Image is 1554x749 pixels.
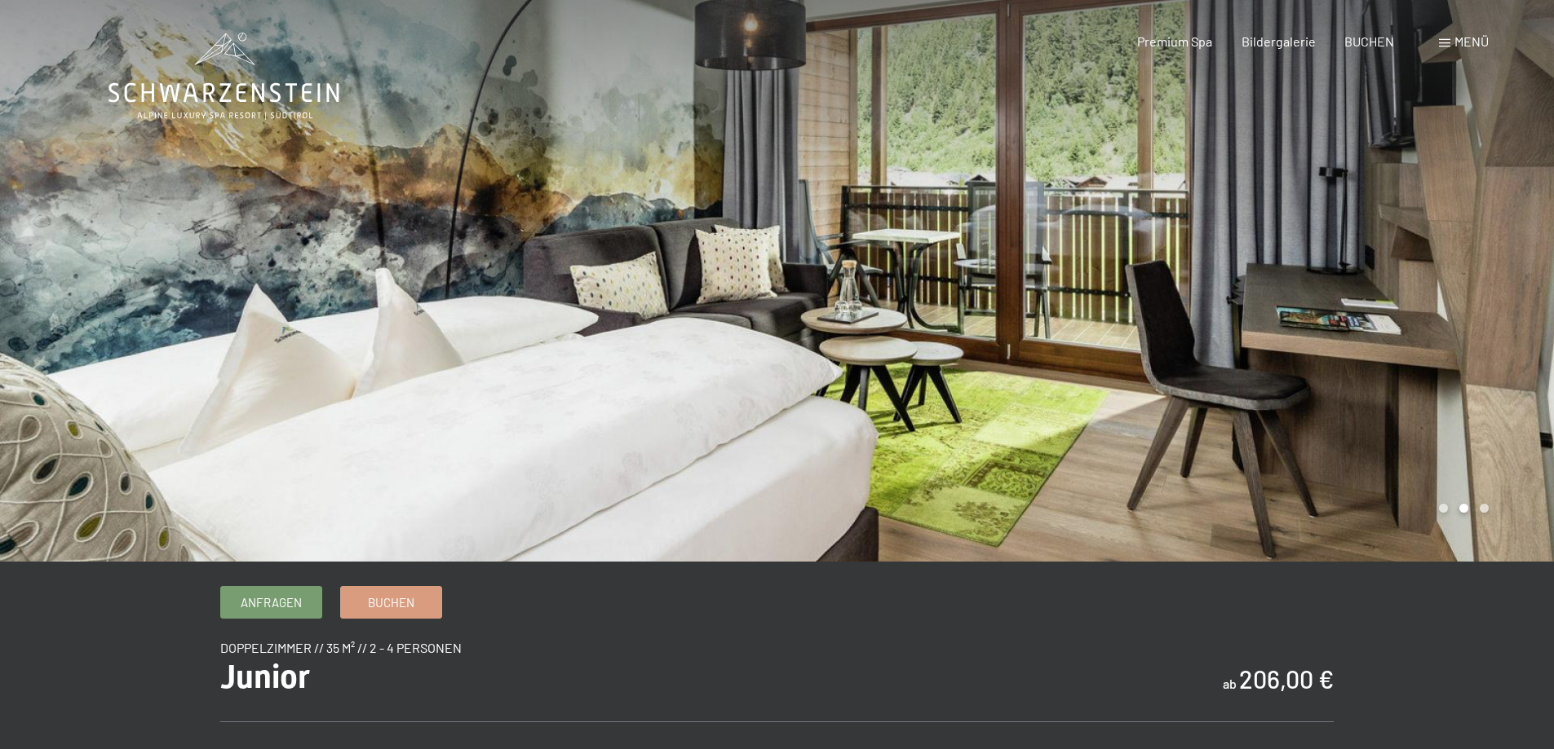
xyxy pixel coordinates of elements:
span: Doppelzimmer // 35 m² // 2 - 4 Personen [220,640,462,655]
a: Anfragen [221,587,321,618]
a: BUCHEN [1344,33,1394,49]
a: Bildergalerie [1242,33,1316,49]
span: ab [1223,676,1237,691]
a: Buchen [341,587,441,618]
span: Junior [220,658,310,696]
span: Menü [1454,33,1489,49]
a: Premium Spa [1137,33,1212,49]
span: Buchen [368,594,414,611]
span: Anfragen [241,594,302,611]
b: 206,00 € [1239,664,1334,694]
